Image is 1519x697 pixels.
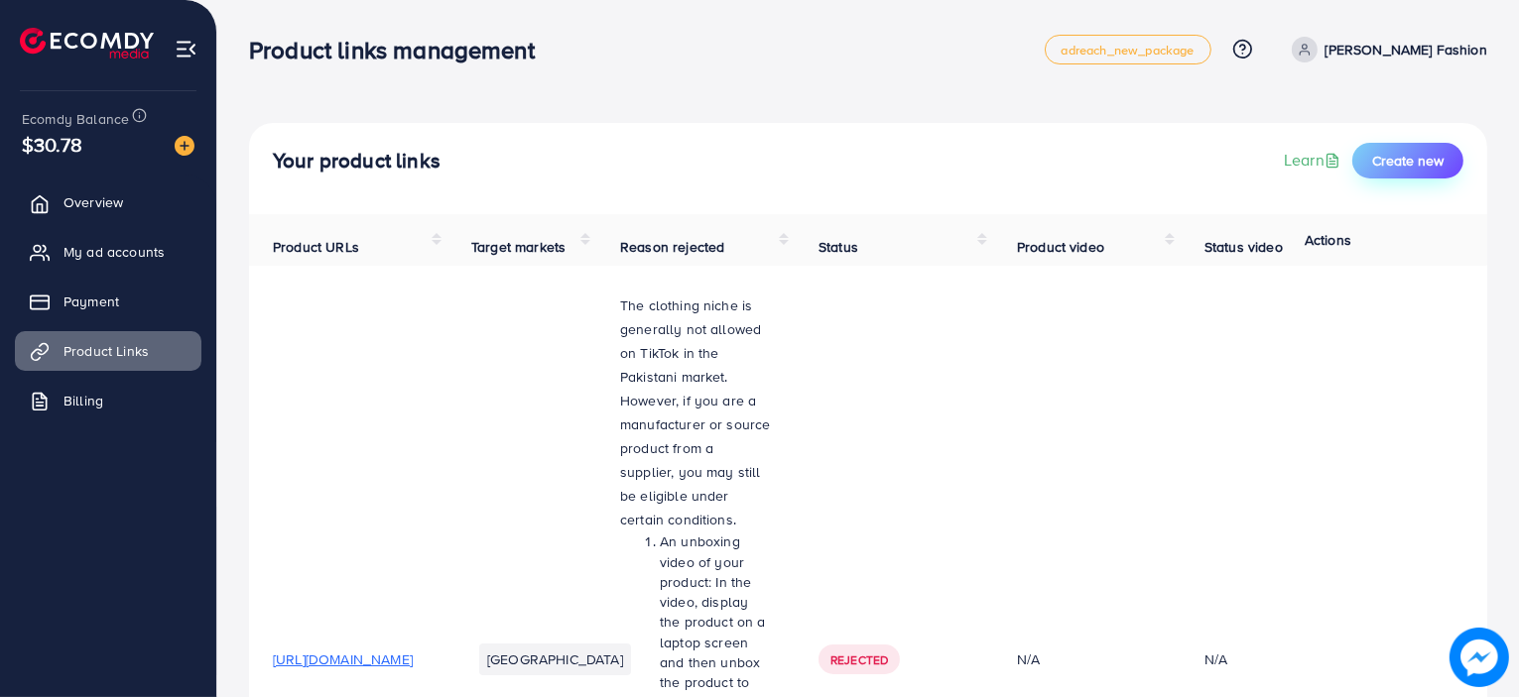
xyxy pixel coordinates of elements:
[819,237,858,257] span: Status
[1352,143,1463,178] button: Create new
[20,28,154,58] img: logo
[1017,649,1157,669] div: N/A
[175,38,197,60] img: menu
[1062,44,1195,57] span: adreach_new_package
[15,331,201,371] a: Product Links
[15,182,201,222] a: Overview
[63,341,149,361] span: Product Links
[63,291,119,311] span: Payment
[1451,629,1509,687] img: image
[471,237,566,257] span: Target markets
[63,242,165,262] span: My ad accounts
[620,237,724,257] span: Reason rejected
[1305,230,1351,250] span: Actions
[1045,35,1211,64] a: adreach_new_package
[1204,237,1283,257] span: Status video
[249,36,551,64] h3: Product links management
[63,192,123,212] span: Overview
[620,295,771,529] span: The clothing niche is generally not allowed on TikTok in the Pakistani market. However, if you ar...
[1017,237,1104,257] span: Product video
[15,381,201,420] a: Billing
[175,136,194,156] img: image
[15,232,201,272] a: My ad accounts
[1284,37,1487,62] a: [PERSON_NAME] Fashion
[1372,151,1444,171] span: Create new
[479,643,631,675] li: [GEOGRAPHIC_DATA]
[273,237,359,257] span: Product URLs
[830,651,888,668] span: Rejected
[63,391,103,410] span: Billing
[273,649,413,669] span: [URL][DOMAIN_NAME]
[22,130,82,159] span: $30.78
[1204,649,1227,669] div: N/A
[22,109,129,129] span: Ecomdy Balance
[273,149,441,174] h4: Your product links
[1326,38,1487,61] p: [PERSON_NAME] Fashion
[15,282,201,321] a: Payment
[1284,149,1344,172] a: Learn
